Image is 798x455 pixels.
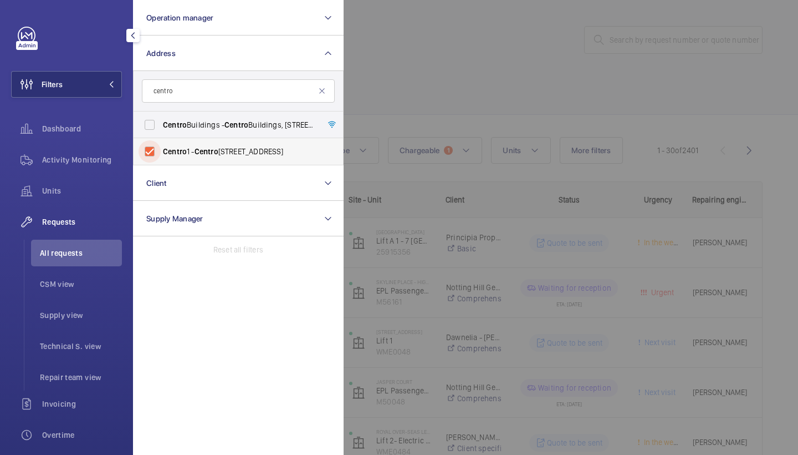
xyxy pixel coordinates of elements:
[42,185,122,196] span: Units
[42,154,122,165] span: Activity Monitoring
[40,310,122,321] span: Supply view
[42,216,122,228] span: Requests
[42,79,63,90] span: Filters
[11,71,122,98] button: Filters
[40,372,122,383] span: Repair team view
[42,398,122,410] span: Invoicing
[40,341,122,352] span: Technical S. view
[42,123,122,134] span: Dashboard
[42,429,122,441] span: Overtime
[40,279,122,290] span: CSM view
[40,247,122,259] span: All requests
